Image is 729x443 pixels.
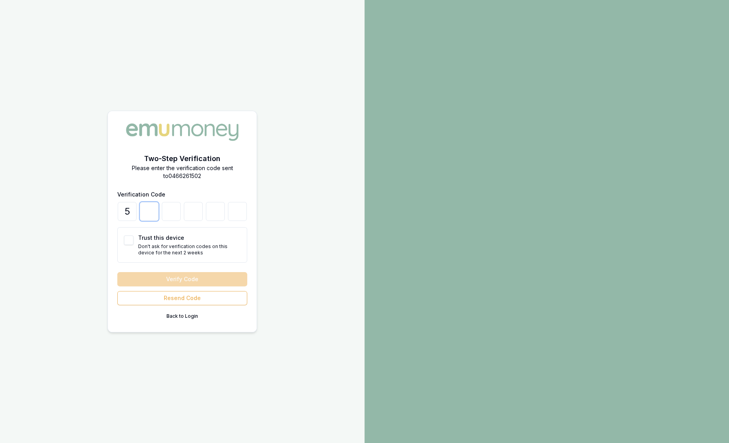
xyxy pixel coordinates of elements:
[123,120,241,143] img: Emu Money
[117,310,247,323] button: Back to Login
[138,243,241,256] p: Don't ask for verification codes on this device for the next 2 weeks
[117,153,247,164] h2: Two-Step Verification
[138,234,184,241] label: Trust this device
[117,291,247,305] button: Resend Code
[117,164,247,180] p: Please enter the verification code sent to 0466261502
[117,191,165,198] label: Verification Code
